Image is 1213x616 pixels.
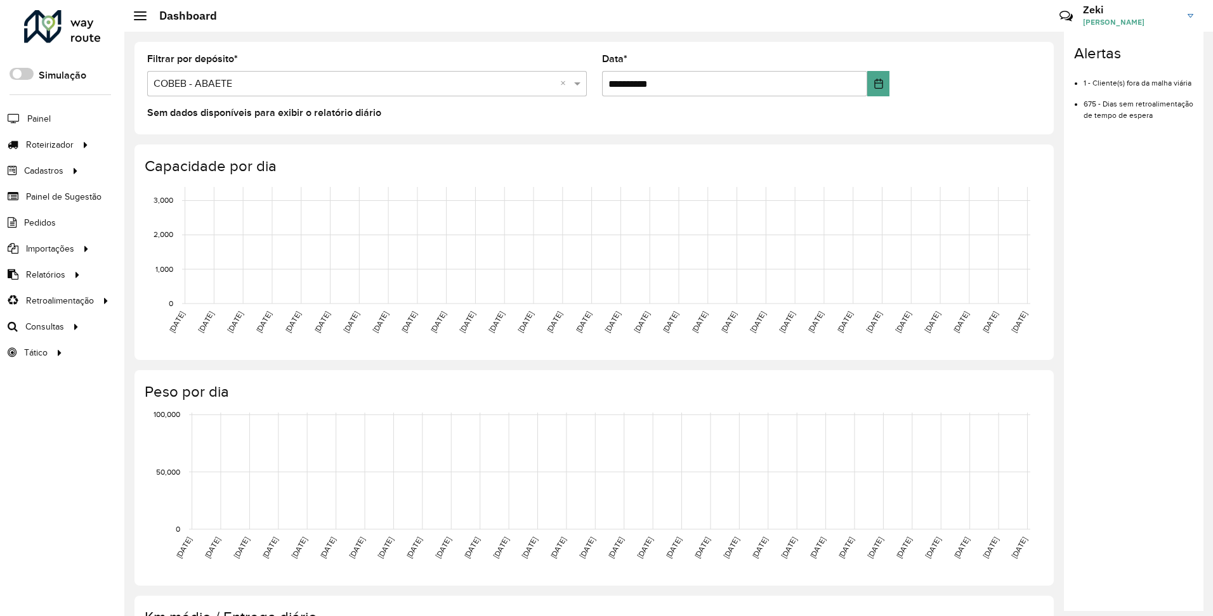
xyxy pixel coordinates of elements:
span: Painel de Sugestão [26,190,102,203]
text: [DATE] [167,309,186,333]
text: [DATE] [226,309,244,333]
text: [DATE] [545,309,563,333]
text: [DATE] [923,309,941,333]
button: Choose Date [867,71,889,96]
h4: Alertas [1074,44,1193,63]
text: 3,000 [154,196,173,204]
label: Sem dados disponíveis para exibir o relatório diário [147,105,381,120]
span: Roteirizador [26,138,74,151]
text: 0 [176,525,180,533]
text: [DATE] [462,535,481,559]
label: Filtrar por depósito [147,51,238,67]
text: [DATE] [952,309,970,333]
text: [DATE] [232,535,251,559]
text: 100,000 [154,410,180,418]
text: [DATE] [574,309,593,333]
text: [DATE] [318,535,337,559]
text: [DATE] [690,309,709,333]
text: [DATE] [693,535,711,559]
text: [DATE] [578,535,596,559]
text: [DATE] [405,535,423,559]
text: [DATE] [894,309,912,333]
a: Contato Rápido [1052,3,1080,30]
text: [DATE] [458,309,476,333]
h4: Peso por dia [145,383,1041,401]
text: [DATE] [751,535,769,559]
text: [DATE] [376,535,395,559]
text: [DATE] [261,535,279,559]
text: [DATE] [981,535,1000,559]
text: [DATE] [197,309,215,333]
span: Clear all [560,76,571,91]
text: [DATE] [636,535,654,559]
span: Retroalimentação [26,294,94,307]
h2: Dashboard [147,9,217,23]
text: [DATE] [981,309,999,333]
span: Painel [27,112,51,125]
text: [DATE] [284,309,302,333]
span: Relatórios [26,268,65,281]
text: [DATE] [924,535,942,559]
text: [DATE] [400,309,418,333]
text: 0 [169,299,173,307]
text: [DATE] [516,309,535,333]
span: Importações [26,242,74,255]
text: [DATE] [633,309,651,333]
text: 50,000 [156,467,180,475]
span: [PERSON_NAME] [1083,16,1178,28]
text: [DATE] [806,309,825,333]
text: [DATE] [1010,309,1028,333]
div: Críticas? Dúvidas? Elogios? Sugestões? Entre em contato conosco! [908,4,1040,38]
text: [DATE] [174,535,193,559]
text: [DATE] [606,535,625,559]
text: [DATE] [722,535,740,559]
text: 2,000 [154,230,173,238]
text: [DATE] [492,535,510,559]
text: [DATE] [520,535,539,559]
label: Simulação [39,68,86,83]
h3: Zeki [1083,4,1178,16]
text: [DATE] [837,535,855,559]
li: 1 - Cliente(s) fora da malha viária [1084,68,1193,89]
text: [DATE] [865,309,883,333]
label: Data [602,51,627,67]
text: [DATE] [749,309,767,333]
text: [DATE] [254,309,273,333]
h4: Capacidade por dia [145,157,1041,176]
text: [DATE] [487,309,506,333]
text: [DATE] [342,309,360,333]
text: [DATE] [780,535,798,559]
text: [DATE] [1010,535,1028,559]
text: [DATE] [434,535,452,559]
text: [DATE] [661,309,679,333]
li: 675 - Dias sem retroalimentação de tempo de espera [1084,89,1193,121]
span: Consultas [25,320,64,333]
text: [DATE] [664,535,683,559]
text: [DATE] [313,309,331,333]
text: 1,000 [155,264,173,273]
span: Cadastros [24,164,63,177]
text: [DATE] [429,309,447,333]
text: [DATE] [895,535,913,559]
text: [DATE] [836,309,854,333]
text: [DATE] [203,535,221,559]
text: [DATE] [952,535,971,559]
span: Tático [24,346,48,359]
text: [DATE] [778,309,796,333]
text: [DATE] [347,535,365,559]
text: [DATE] [719,309,738,333]
text: [DATE] [549,535,567,559]
span: Pedidos [24,216,56,229]
text: [DATE] [808,535,827,559]
text: [DATE] [290,535,308,559]
text: [DATE] [371,309,390,333]
text: [DATE] [866,535,884,559]
text: [DATE] [603,309,622,333]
